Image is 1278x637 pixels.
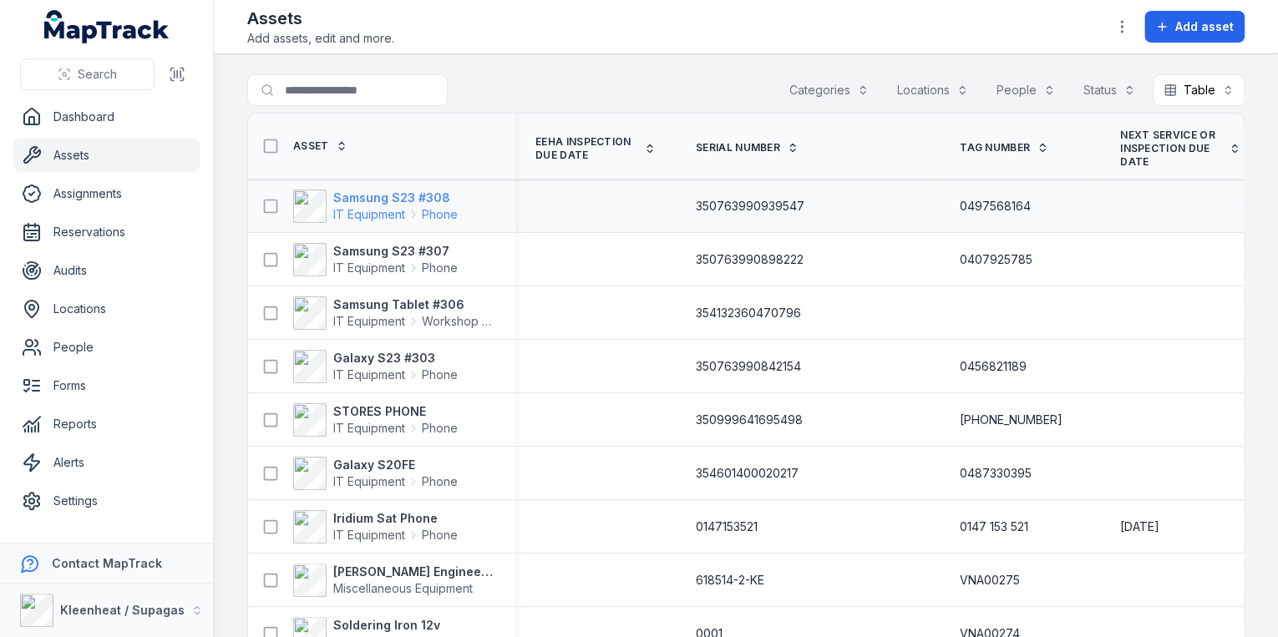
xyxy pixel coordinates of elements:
[960,572,1020,589] span: VNA00275
[1073,74,1146,106] button: Status
[293,510,458,543] a: Iridium Sat PhoneIT EquipmentPhone
[293,190,458,223] a: Samsung S23 #308IT EquipmentPhone
[886,74,979,106] button: Locations
[422,473,458,490] span: Phone
[13,446,200,479] a: Alerts
[535,135,656,162] a: EEHA Inspection Due Date
[333,564,495,580] strong: [PERSON_NAME] Engineering Valve 1" NPT
[696,518,758,535] span: 0147153521
[293,139,347,153] a: Asset
[13,254,200,287] a: Audits
[333,403,458,420] strong: STORES PHONE
[333,527,405,543] span: IT Equipment
[13,484,200,518] a: Settings
[333,313,405,330] span: IT Equipment
[333,190,458,206] strong: Samsung S23 #308
[986,74,1066,106] button: People
[696,141,799,154] a: Serial Number
[960,141,1030,154] span: Tag Number
[333,296,495,313] strong: Samsung Tablet #306
[247,7,394,30] h2: Assets
[696,251,804,268] span: 350763990898222
[293,350,458,383] a: Galaxy S23 #303IT EquipmentPhone
[52,556,162,570] strong: Contact MapTrack
[778,74,880,106] button: Categories
[78,66,117,83] span: Search
[13,139,200,172] a: Assets
[960,358,1027,375] span: 0456821189
[333,243,458,260] strong: Samsung S23 #307
[960,198,1031,215] span: 0497568164
[422,206,458,223] span: Phone
[13,331,200,364] a: People
[333,473,405,490] span: IT Equipment
[535,135,637,162] span: EEHA Inspection Due Date
[60,603,185,617] strong: Kleenheat / Supagas
[1120,129,1222,169] span: Next Service or Inspection Due Date
[293,243,458,276] a: Samsung S23 #307IT EquipmentPhone
[13,407,200,441] a: Reports
[422,527,458,543] span: Phone
[1153,74,1245,106] button: Table
[293,403,458,437] a: STORES PHONEIT EquipmentPhone
[293,139,329,153] span: Asset
[44,10,170,43] a: MapTrack
[960,412,1062,428] span: [PHONE_NUMBER]
[1120,129,1240,169] a: Next Service or Inspection Due Date
[293,564,495,597] a: [PERSON_NAME] Engineering Valve 1" NPTMiscellaneous Equipment
[422,260,458,276] span: Phone
[293,457,458,490] a: Galaxy S20FEIT EquipmentPhone
[247,30,394,47] span: Add assets, edit and more.
[960,465,1032,482] span: 0487330395
[1144,11,1245,43] button: Add asset
[696,412,803,428] span: 350999641695498
[13,100,200,134] a: Dashboard
[422,313,495,330] span: Workshop Tablets
[960,518,1028,535] span: 0147 153 521
[333,617,440,634] strong: Soldering Iron 12v
[13,369,200,402] a: Forms
[696,141,780,154] span: Serial Number
[696,198,804,215] span: 350763990939547
[333,510,458,527] strong: Iridium Sat Phone
[696,465,799,482] span: 354601400020217
[1175,18,1234,35] span: Add asset
[422,367,458,383] span: Phone
[1120,518,1159,535] time: 01/09/2025, 12:00:00 am
[422,420,458,437] span: Phone
[333,457,458,473] strong: Galaxy S20FE
[333,350,458,367] strong: Galaxy S23 #303
[13,215,200,249] a: Reservations
[13,177,200,210] a: Assignments
[13,292,200,326] a: Locations
[333,367,405,383] span: IT Equipment
[333,260,405,276] span: IT Equipment
[333,206,405,223] span: IT Equipment
[960,141,1048,154] a: Tag Number
[1120,519,1159,533] span: [DATE]
[333,581,473,595] span: Miscellaneous Equipment
[696,572,764,589] span: 618514-2-KE
[333,420,405,437] span: IT Equipment
[696,305,801,321] span: 354132360470796
[293,296,495,330] a: Samsung Tablet #306IT EquipmentWorkshop Tablets
[20,58,155,90] button: Search
[960,251,1032,268] span: 0407925785
[696,358,801,375] span: 350763990842154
